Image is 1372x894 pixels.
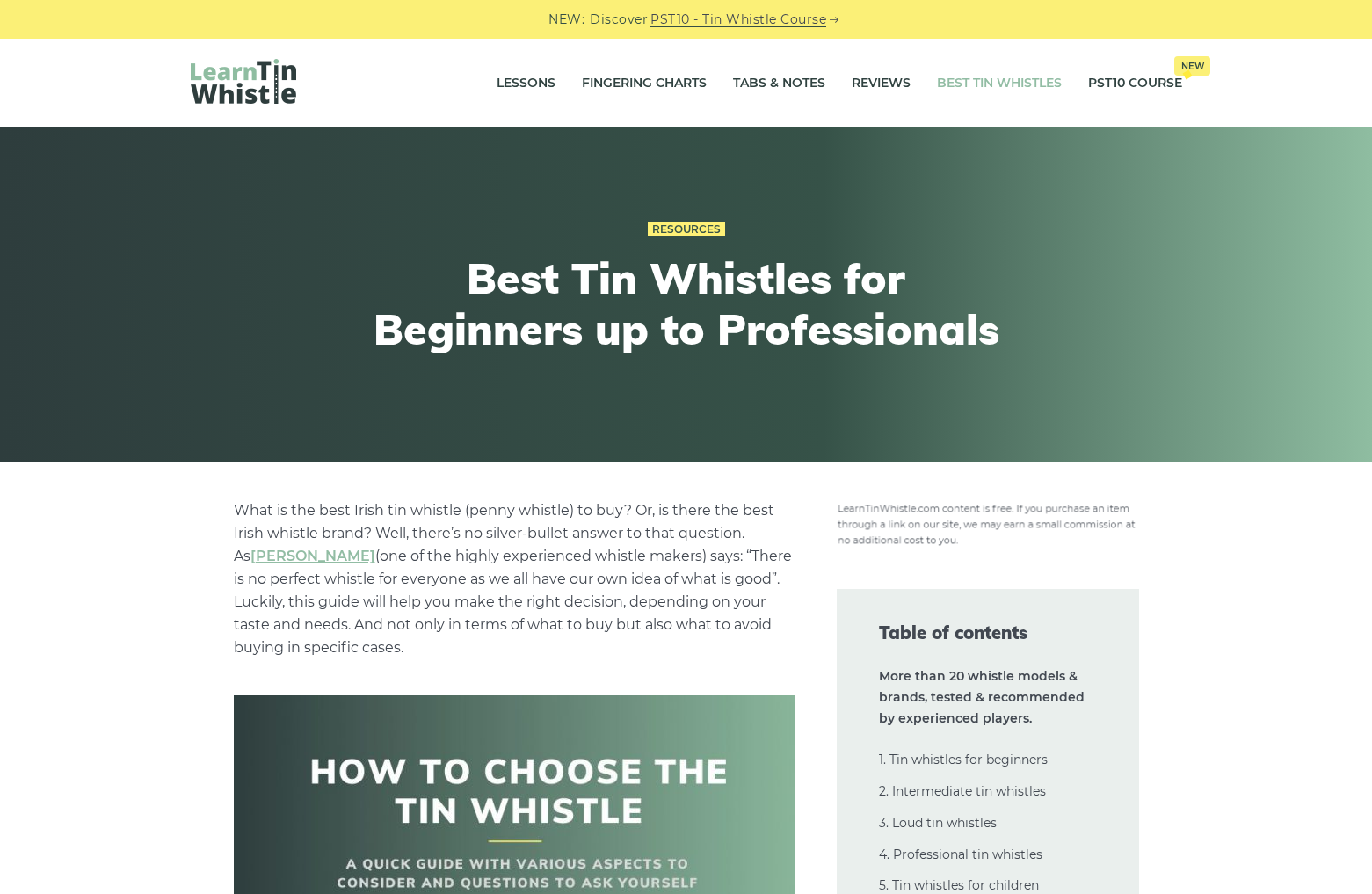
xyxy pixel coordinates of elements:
a: undefined (opens in a new tab) [250,548,375,564]
span: Table of contents [879,621,1097,645]
h1: Best Tin Whistles for Beginners up to Professionals [363,253,1010,354]
img: disclosure [837,499,1139,547]
a: 5. Tin whistles for children [879,877,1039,893]
a: 4. Professional tin whistles [879,847,1042,862]
a: Tabs & Notes [733,62,825,105]
span: New [1174,56,1210,76]
a: Lessons [497,62,555,105]
p: What is the best Irish tin whistle (penny whistle) to buy? Or, is there the best Irish whistle br... [234,499,795,659]
a: 2. Intermediate tin whistles [879,783,1046,799]
a: Reviews [852,62,911,105]
strong: More than 20 whistle models & brands, tested & recommended by experienced players. [879,668,1085,726]
a: Resources [648,222,725,236]
a: Fingering Charts [582,62,707,105]
a: Best Tin Whistles [937,62,1062,105]
a: 1. Tin whistles for beginners [879,752,1048,767]
a: 3. Loud tin whistles [879,815,997,831]
img: LearnTinWhistle.com [191,59,296,104]
a: PST10 CourseNew [1088,62,1182,105]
